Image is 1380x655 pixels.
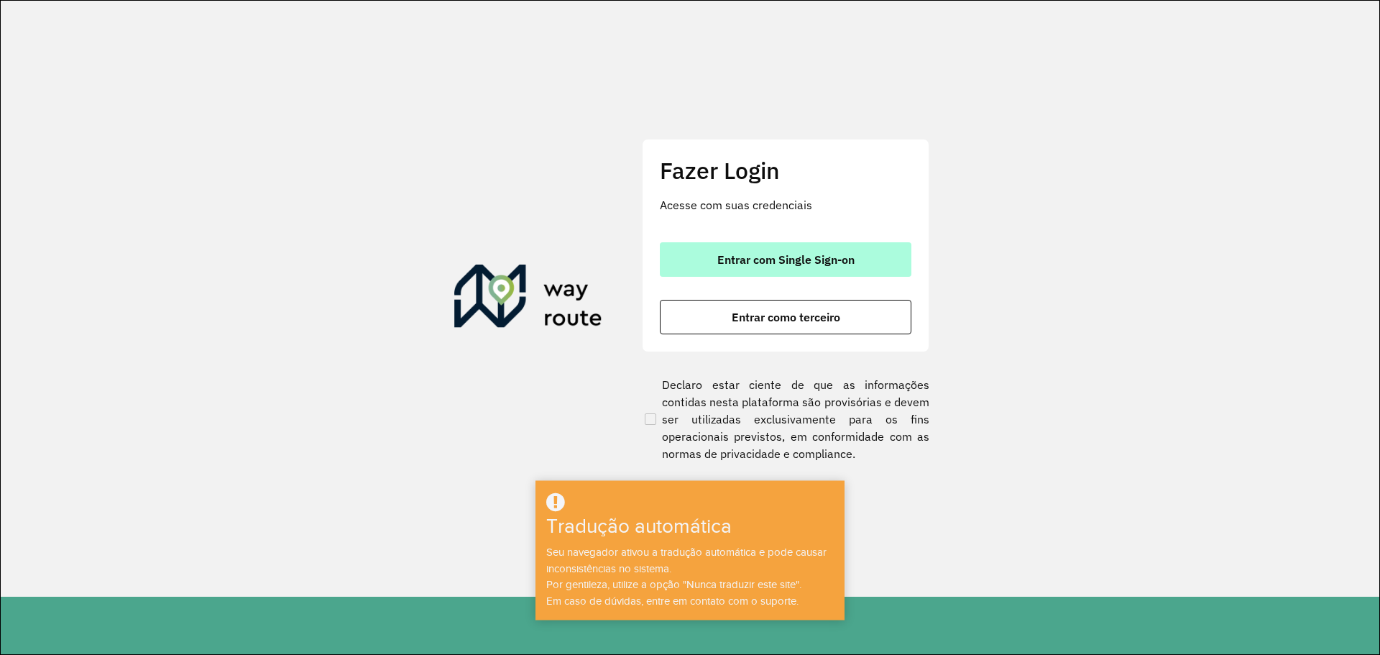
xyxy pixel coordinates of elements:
font: Fazer Login [660,155,780,185]
font: Seu navegador ativou a tradução automática e pode causar inconsistências no sistema. [546,546,827,574]
font: Declaro estar ciente de que as informações contidas nesta plataforma são provisórias e devem ser ... [662,377,929,461]
button: botão [660,300,911,334]
font: Em caso de dúvidas, entre em contato com o suporte. [546,595,799,607]
font: Entrar como terceiro [732,310,840,324]
font: Por gentileza, utilize a opção "Nunca traduzir este site". [546,579,801,590]
font: Entrar com Single Sign-on [717,252,855,267]
font: Acesse com suas credenciais [660,198,812,212]
img: Roteirizador AmbevTech [454,265,602,334]
button: botão [660,242,911,277]
font: Tradução automática [546,516,732,538]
